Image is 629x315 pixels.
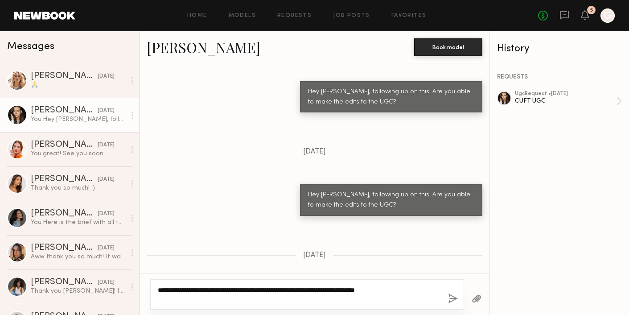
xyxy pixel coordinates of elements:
[515,97,617,105] div: CUFT UGC
[303,148,326,156] span: [DATE]
[31,209,98,218] div: [PERSON_NAME]
[98,107,115,115] div: [DATE]
[333,13,370,19] a: Job Posts
[308,87,474,108] div: Hey [PERSON_NAME], following up on this. Are you able to make the edits to the UGC?
[31,81,126,89] div: 🙏
[590,8,593,13] div: 5
[31,244,98,253] div: [PERSON_NAME]
[31,175,98,184] div: [PERSON_NAME]
[31,287,126,295] div: Thank you [PERSON_NAME]! I had so so so much fun :) thank you for the new goodies as well!
[147,37,260,57] a: [PERSON_NAME]
[31,218,126,227] div: You: Here is the brief with all the info you should need! Please let me know if you have any ques...
[98,244,115,253] div: [DATE]
[98,141,115,149] div: [DATE]
[414,38,482,56] button: Book model
[303,252,326,259] span: [DATE]
[31,72,98,81] div: [PERSON_NAME]
[277,13,312,19] a: Requests
[600,8,615,23] a: G
[308,190,474,211] div: Hey [PERSON_NAME], following up on this. Are you able to make the edits to the UGC?
[391,13,427,19] a: Favorites
[98,72,115,81] div: [DATE]
[187,13,207,19] a: Home
[497,44,622,54] div: History
[7,41,54,52] span: Messages
[497,74,622,80] div: REQUESTS
[31,184,126,192] div: Thank you so much! :)
[98,210,115,218] div: [DATE]
[98,175,115,184] div: [DATE]
[31,149,126,158] div: You: great! See you soon
[515,91,617,97] div: ugc Request • [DATE]
[31,106,98,115] div: [PERSON_NAME]
[31,278,98,287] div: [PERSON_NAME]
[98,278,115,287] div: [DATE]
[31,141,98,149] div: [PERSON_NAME]
[31,115,126,124] div: You: Hey [PERSON_NAME], following up on this once again. Are you able to make the edits to the UGC?
[414,43,482,50] a: Book model
[229,13,256,19] a: Models
[31,253,126,261] div: Aww thank you so much! It was so fun and you all have such great energy! Thank you for everything...
[515,91,622,112] a: ugcRequest •[DATE]CUFT UGC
